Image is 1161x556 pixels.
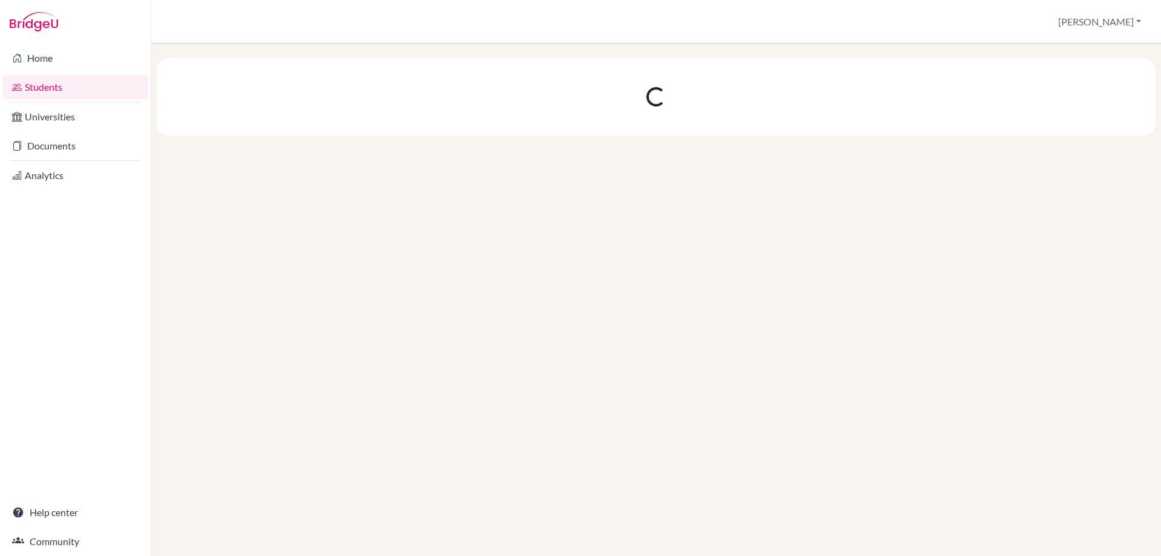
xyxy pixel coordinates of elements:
a: Documents [2,134,148,158]
a: Students [2,75,148,99]
a: Community [2,529,148,554]
img: Bridge-U [10,12,58,31]
a: Universities [2,105,148,129]
a: Help center [2,500,148,525]
button: [PERSON_NAME] [1053,10,1146,33]
a: Home [2,46,148,70]
a: Analytics [2,163,148,188]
